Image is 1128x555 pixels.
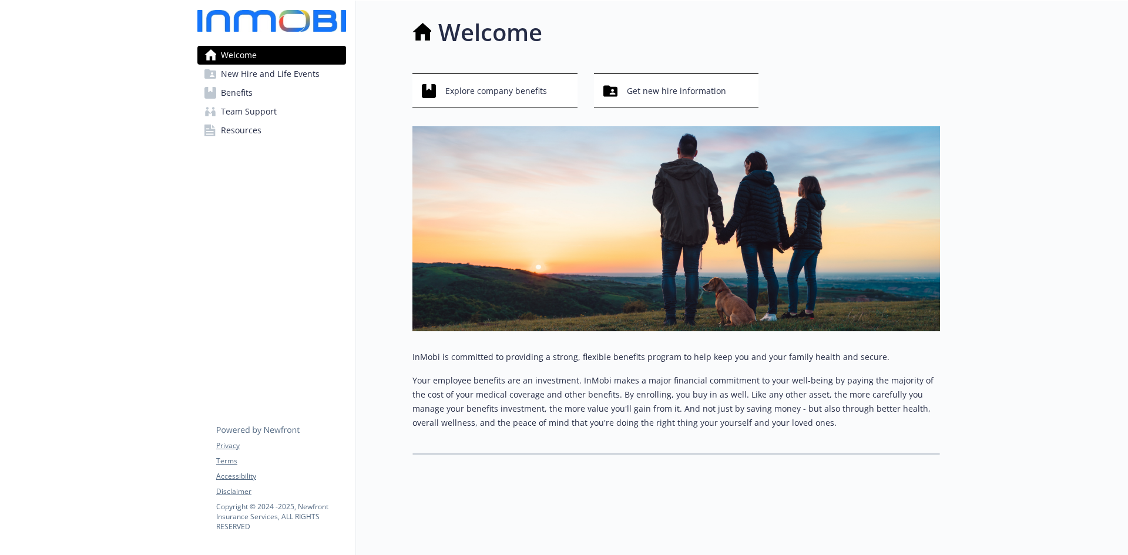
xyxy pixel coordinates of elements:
button: Get new hire information [594,73,759,107]
a: Privacy [216,440,345,451]
span: Team Support [221,102,277,121]
a: Resources [197,121,346,140]
p: Copyright © 2024 - 2025 , Newfront Insurance Services, ALL RIGHTS RESERVED [216,502,345,532]
a: Welcome [197,46,346,65]
p: InMobi is committed to providing a strong, flexible benefits program to help keep you and your fa... [412,350,940,364]
a: Benefits [197,83,346,102]
span: Welcome [221,46,257,65]
img: overview page banner [412,126,940,331]
span: Explore company benefits [445,80,547,102]
span: Benefits [221,83,253,102]
a: Terms [216,456,345,466]
p: Your employee benefits are an investment. InMobi makes a major financial commitment to your well-... [412,374,940,430]
span: Get new hire information [627,80,726,102]
span: Resources [221,121,261,140]
span: New Hire and Life Events [221,65,320,83]
a: New Hire and Life Events [197,65,346,83]
a: Team Support [197,102,346,121]
a: Disclaimer [216,486,345,497]
h1: Welcome [438,15,542,50]
button: Explore company benefits [412,73,578,107]
a: Accessibility [216,471,345,482]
